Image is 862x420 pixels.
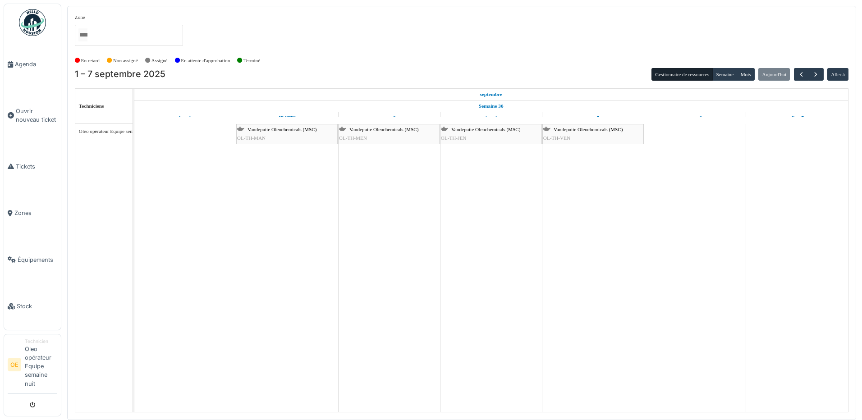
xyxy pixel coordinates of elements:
a: 6 septembre 2025 [686,112,704,123]
a: 2 septembre 2025 [276,112,298,123]
label: En attente d'approbation [181,57,230,64]
a: Tickets [4,143,61,190]
button: Précédent [794,68,809,81]
span: Zones [14,209,57,217]
span: Tickets [16,162,57,171]
a: 1 septembre 2025 [177,112,193,123]
span: Ouvrir nouveau ticket [16,107,57,124]
li: Oleo opérateur Equipe semaine nuit [25,338,57,392]
h2: 1 – 7 septembre 2025 [75,69,165,80]
button: Suivant [808,68,823,81]
a: Ouvrir nouveau ticket [4,88,61,143]
span: OL-TH-MAN [237,135,266,141]
a: OE TechnicienOleo opérateur Equipe semaine nuit [8,338,57,394]
a: 7 septembre 2025 [788,112,806,123]
label: Zone [75,14,85,21]
a: 1 septembre 2025 [478,89,505,100]
a: Agenda [4,41,61,88]
button: Mois [737,68,755,81]
span: OL-TH-JEN [441,135,467,141]
button: Semaine [712,68,737,81]
a: 5 septembre 2025 [584,112,601,123]
span: OL-TH-VEN [543,135,570,141]
span: Stock [17,302,57,310]
span: Oleo opérateur Equipe semaine nuit [79,128,151,134]
li: OE [8,358,21,371]
span: Équipements [18,256,57,264]
a: Zones [4,190,61,237]
a: Stock [4,283,61,330]
label: Non assigné [113,57,138,64]
span: Vandeputte Oleochemicals (MSC) [248,127,316,132]
div: Technicien [25,338,57,345]
label: Terminé [243,57,260,64]
label: Assigné [151,57,168,64]
span: Techniciens [79,103,104,109]
button: Aujourd'hui [758,68,790,81]
span: Vandeputte Oleochemicals (MSC) [451,127,520,132]
input: Tous [78,28,87,41]
a: Équipements [4,236,61,283]
span: Vandeputte Oleochemicals (MSC) [349,127,418,132]
button: Gestionnaire de ressources [651,68,713,81]
a: 4 septembre 2025 [483,112,499,123]
label: En retard [81,57,100,64]
span: OL-TH-MEN [339,135,367,141]
button: Aller à [827,68,848,81]
img: Badge_color-CXgf-gQk.svg [19,9,46,36]
span: Vandeputte Oleochemicals (MSC) [554,127,623,132]
a: Semaine 36 [477,100,505,112]
span: Agenda [15,60,57,68]
a: 3 septembre 2025 [380,112,398,123]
